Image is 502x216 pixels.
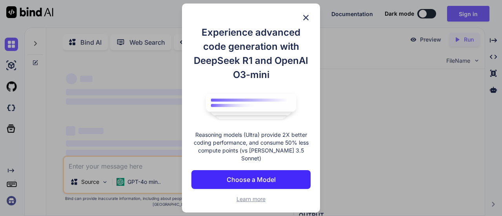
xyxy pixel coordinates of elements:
[200,90,302,123] img: bind logo
[301,13,311,22] img: close
[191,170,311,189] button: Choose a Model
[227,175,276,184] p: Choose a Model
[191,25,311,82] h1: Experience advanced code generation with DeepSeek R1 and OpenAI O3-mini
[236,196,266,202] span: Learn more
[191,131,311,162] p: Reasoning models (Ultra) provide 2X better coding performance, and consume 50% less compute point...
